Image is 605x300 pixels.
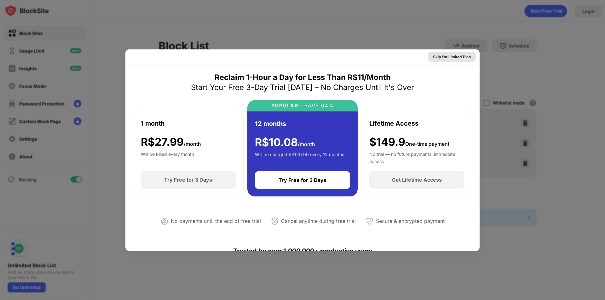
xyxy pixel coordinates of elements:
[366,218,373,225] img: secured-payment
[279,177,326,183] div: Try Free for 3 Days
[255,151,344,164] div: Will be charged R$120.99 every 12 months
[141,136,201,149] div: R$ 27.99
[141,119,164,128] div: 1 month
[255,136,315,149] div: R$ 10.08
[271,103,302,109] div: POPULAR ·
[271,218,279,225] img: cancel-anytime
[405,141,449,147] span: One-time payment
[171,217,261,226] div: No payments until the end of free trial
[298,141,315,147] span: /month
[215,72,391,82] div: Reclaim 1-Hour a Day for Less Than R$11/Month
[433,54,471,60] div: Skip for Limited Plan
[392,177,442,183] div: Get Lifetime Access
[369,136,449,149] div: $149.9
[184,141,201,147] span: /month
[376,217,445,226] div: Secure & encrypted payment
[164,177,212,183] div: Try Free for 3 Days
[302,103,334,109] div: SAVE 64%
[191,82,414,93] div: Start Your Free 3-Day Trial [DATE] – No Charges Until It's Over
[255,119,286,128] div: 12 months
[141,151,194,163] div: Will be billed every month
[281,217,356,226] div: Cancel anytime during free trial
[133,236,472,266] div: Trusted by over 1,000,000+ productive users
[161,218,168,225] img: not-paying
[369,119,418,128] div: Lifetime Access
[369,151,464,163] div: No trial — no future payments, immediate access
